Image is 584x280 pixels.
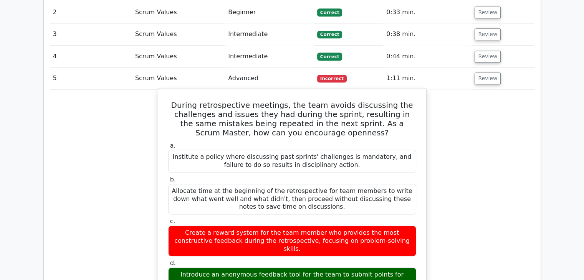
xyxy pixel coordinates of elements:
[383,68,472,89] td: 1:11 min.
[170,142,176,149] span: a.
[170,217,175,225] span: c.
[168,150,416,173] div: Institute a policy where discussing past sprints' challenges is mandatory, and failure to do so r...
[167,100,417,137] h5: During retrospective meetings, the team avoids discussing the challenges and issues they had duri...
[225,46,314,68] td: Intermediate
[475,51,501,63] button: Review
[132,23,225,45] td: Scrum Values
[170,176,176,183] span: b.
[132,2,225,23] td: Scrum Values
[225,23,314,45] td: Intermediate
[225,2,314,23] td: Beginner
[50,46,132,68] td: 4
[132,46,225,68] td: Scrum Values
[383,23,472,45] td: 0:38 min.
[132,68,225,89] td: Scrum Values
[225,68,314,89] td: Advanced
[475,7,501,18] button: Review
[50,23,132,45] td: 3
[168,226,416,256] div: Create a reward system for the team member who provides the most constructive feedback during the...
[383,2,472,23] td: 0:33 min.
[168,184,416,214] div: Allocate time at the beginning of the retrospective for team members to write down what went well...
[317,31,342,38] span: Correct
[50,2,132,23] td: 2
[50,68,132,89] td: 5
[317,53,342,60] span: Correct
[475,72,501,84] button: Review
[317,75,347,82] span: Incorrect
[475,28,501,40] button: Review
[383,46,472,68] td: 0:44 min.
[170,259,176,267] span: d.
[317,8,342,16] span: Correct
